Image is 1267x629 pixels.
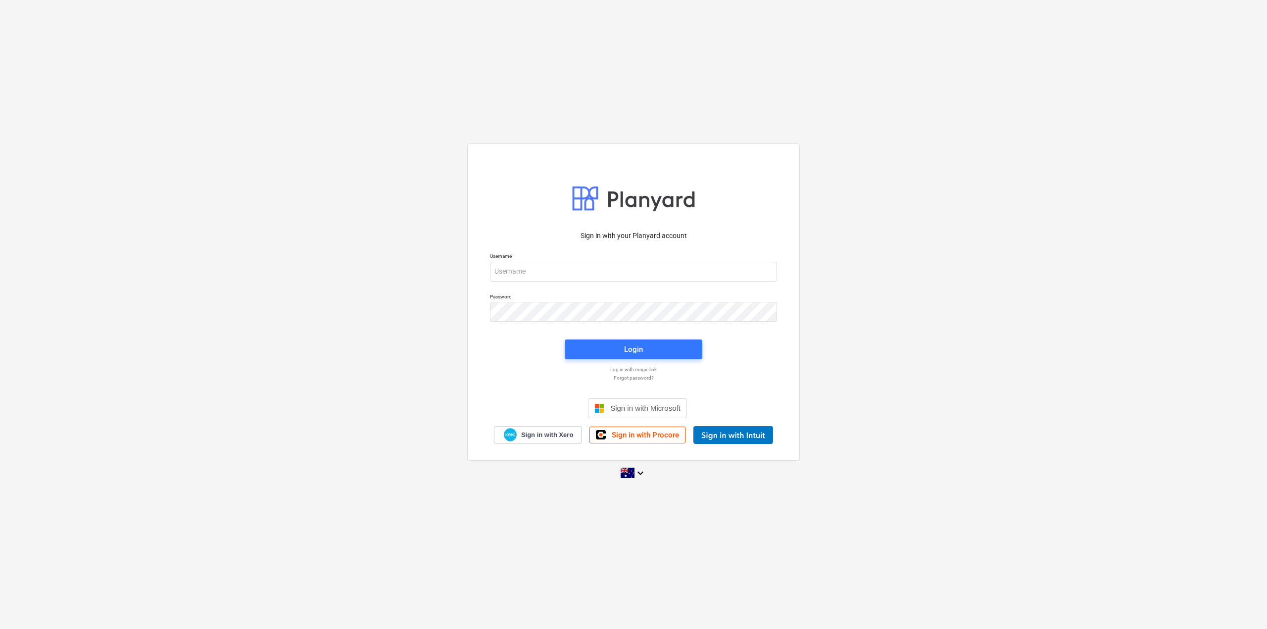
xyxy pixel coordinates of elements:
span: Sign in with Microsoft [610,404,681,412]
a: Log in with magic link [485,366,782,373]
i: keyboard_arrow_down [634,467,646,479]
a: Forgot password? [485,375,782,381]
a: Sign in with Xero [494,426,582,443]
img: Xero logo [504,428,517,441]
p: Sign in with your Planyard account [490,231,777,241]
span: Sign in with Xero [521,431,573,439]
div: Login [624,343,643,356]
p: Password [490,293,777,302]
img: Microsoft logo [594,403,604,413]
button: Login [565,339,702,359]
a: Sign in with Procore [589,427,685,443]
p: Username [490,253,777,261]
input: Username [490,262,777,282]
span: Sign in with Procore [612,431,679,439]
